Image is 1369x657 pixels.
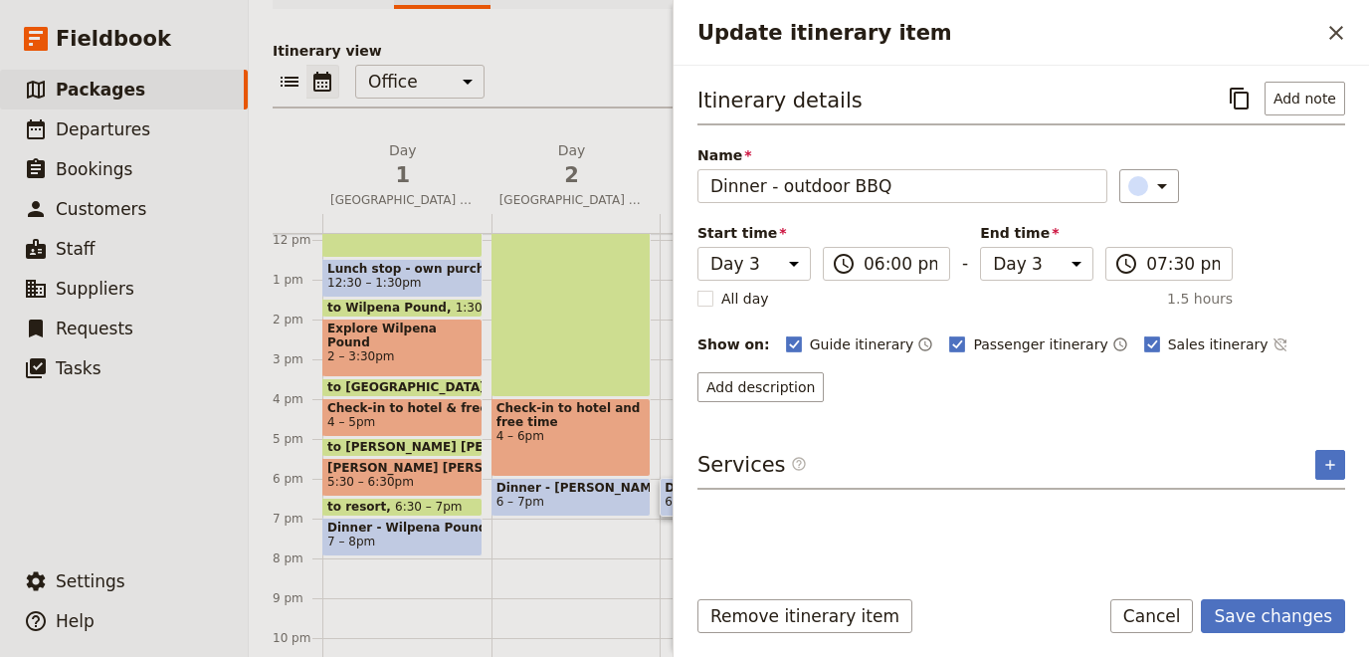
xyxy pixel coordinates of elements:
button: Time shown on guide itinerary [917,332,933,356]
span: Staff [56,239,96,259]
h2: Update itinerary item [697,18,1319,48]
span: to resort [327,500,395,514]
button: Close drawer [1319,16,1353,50]
span: Departures [56,119,150,139]
div: to [GEOGRAPHIC_DATA] [322,378,483,397]
div: 3 pm [273,351,322,367]
input: ​ [864,252,937,276]
span: 1.5 hours [1167,289,1233,309]
span: 12:30 – 1:30pm [327,276,421,290]
span: Dinner - Wilpena Pound restaurant [327,521,478,535]
button: Time shown on passenger itinerary [1112,332,1128,356]
span: 4 – 5pm [327,415,375,429]
div: to resort6:30 – 7pm [322,498,483,517]
span: End time [980,223,1093,243]
div: 1 pm [273,272,322,288]
span: to [GEOGRAPHIC_DATA] [327,380,493,394]
span: Lunch stop - own purchase [327,262,478,276]
div: 10 pm [273,630,322,646]
span: 5:30 – 6:30pm [327,475,414,489]
div: Dinner - Wilpena Pound restaurant7 – 8pm [322,518,483,556]
h2: Day [499,140,645,190]
span: Dinner - outdoor BBQ [665,481,815,495]
span: [PERSON_NAME] [PERSON_NAME] lookout [327,461,478,475]
span: Check-in to hotel and free time [496,401,647,429]
span: [GEOGRAPHIC_DATA] to [PERSON_NAME][GEOGRAPHIC_DATA] via the [GEOGRAPHIC_DATA] Track [491,192,653,208]
p: Itinerary view [273,41,1345,61]
div: Check-in to hotel & free time4 – 5pm [322,398,483,437]
span: Suppliers [56,279,134,299]
span: 1 [330,160,476,190]
span: 2 – 3:30pm [327,349,478,363]
select: End time [980,247,1093,281]
span: to Wilpena Pound [327,301,456,315]
button: Add service inclusion [1315,450,1345,480]
button: Calendar view [306,65,339,99]
span: 6 – 7pm [496,495,544,509]
span: 4 – 6pm [496,429,647,443]
div: 4 pm [273,391,322,407]
div: Check-in to hotel and free time4 – 6pm [491,398,652,477]
div: 6 pm [273,471,322,487]
span: 6:30 – 7pm [395,500,463,514]
div: to [PERSON_NAME] [PERSON_NAME] lookout [322,438,483,457]
button: Add description [697,372,824,402]
h3: Services [697,450,807,480]
span: 7 – 8pm [327,535,375,548]
span: Fieldbook [56,24,171,54]
div: [PERSON_NAME] [PERSON_NAME] lookout5:30 – 6:30pm [322,458,483,497]
span: 2 [499,160,645,190]
span: 6 – 7pm [665,495,712,509]
button: Copy itinerary item [1223,82,1257,115]
span: Guide itinerary [810,334,914,354]
span: Explore Wilpena Pound [327,322,478,349]
span: Passenger itinerary [973,334,1107,354]
span: ​ [791,456,807,480]
button: Save changes [1201,599,1345,633]
span: Settings [56,571,125,591]
span: [GEOGRAPHIC_DATA] to Ikara Flinders Ranges [322,192,484,208]
span: Name [697,145,1107,165]
span: Help [56,611,95,631]
div: 12 pm [273,232,322,248]
div: 9 pm [273,590,322,606]
span: 1:30 – 2pm [456,301,523,315]
button: Cancel [1110,599,1194,633]
input: Name [697,169,1107,203]
button: ​ [1119,169,1179,203]
span: ​ [1114,252,1138,276]
input: ​ [1146,252,1220,276]
div: 5 pm [273,431,322,447]
div: Dinner - [PERSON_NAME][GEOGRAPHIC_DATA] restaurant6 – 7pm [491,478,652,517]
div: Show on: [697,334,770,354]
button: Day1[GEOGRAPHIC_DATA] to Ikara Flinders Ranges [322,140,491,214]
h2: Day [330,140,476,190]
span: Sales itinerary [1168,334,1269,354]
span: Dinner - [PERSON_NAME][GEOGRAPHIC_DATA] restaurant [496,481,647,495]
div: Lunch stop - own purchase12:30 – 1:30pm [322,259,483,298]
span: Start time [697,223,811,243]
div: Dinner - outdoor BBQ6 – 7pm [660,478,820,517]
div: 7 pm [273,511,322,527]
div: Explore Wilpena Pound2 – 3:30pm [322,319,483,377]
div: 2 pm [273,312,322,328]
span: Bookings [56,159,132,179]
button: Add note [1265,82,1345,115]
span: Packages [56,80,145,100]
button: List view [273,65,306,99]
button: Day2[GEOGRAPHIC_DATA] to [PERSON_NAME][GEOGRAPHIC_DATA] via the [GEOGRAPHIC_DATA] Track [491,140,661,214]
span: to [PERSON_NAME] [PERSON_NAME] lookout [327,440,635,454]
span: - [962,251,968,281]
button: Remove itinerary item [697,599,912,633]
div: ​ [1130,174,1174,198]
span: All day [721,289,769,309]
span: Tasks [56,358,101,378]
span: ​ [832,252,856,276]
h3: Itinerary details [697,86,863,115]
div: 8 pm [273,550,322,566]
div: to Wilpena Pound1:30 – 2pm [322,299,483,318]
button: Time not shown on sales itinerary [1272,332,1288,356]
div: to [PERSON_NAME] Creek10am – 4pm [491,159,652,397]
select: Start time [697,247,811,281]
span: ​ [791,456,807,472]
